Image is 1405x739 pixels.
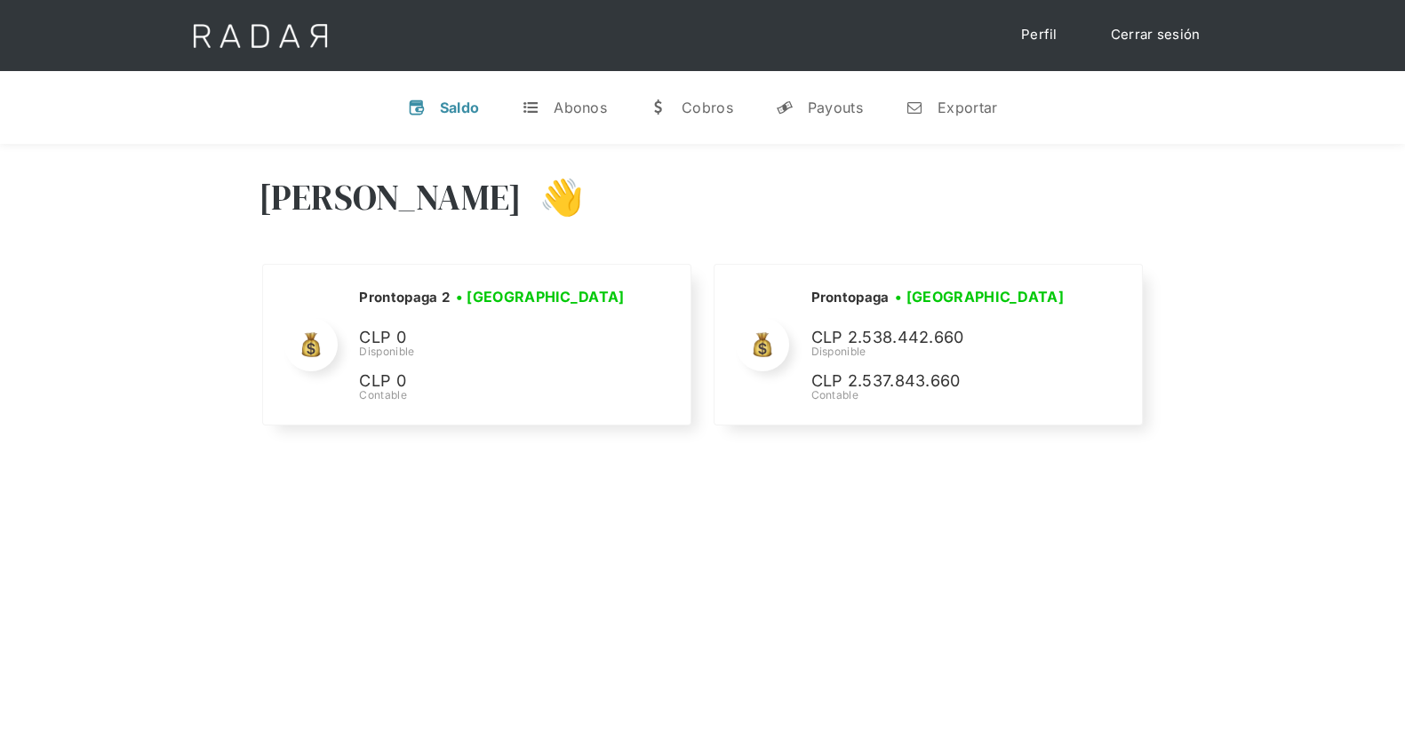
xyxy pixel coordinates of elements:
div: Disponible [810,344,1077,360]
div: Abonos [554,99,607,116]
div: Exportar [938,99,997,116]
div: w [650,99,667,116]
div: Contable [810,387,1077,403]
h3: • [GEOGRAPHIC_DATA] [895,286,1064,307]
div: n [906,99,923,116]
h3: 👋 [522,175,584,219]
a: Cerrar sesión [1093,18,1218,52]
h3: [PERSON_NAME] [259,175,523,219]
a: Perfil [1003,18,1075,52]
div: Disponible [359,344,630,360]
p: CLP 0 [359,325,626,351]
p: CLP 2.537.843.660 [810,369,1077,394]
div: Payouts [808,99,863,116]
p: CLP 2.538.442.660 [810,325,1077,351]
h2: Prontopaga [810,289,889,306]
h3: • [GEOGRAPHIC_DATA] [456,286,625,307]
div: y [776,99,794,116]
div: v [408,99,426,116]
div: Cobros [682,99,733,116]
h2: Prontopaga 2 [359,289,450,306]
div: Contable [359,387,630,403]
p: CLP 0 [359,369,626,394]
div: Saldo [440,99,480,116]
div: t [522,99,539,116]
